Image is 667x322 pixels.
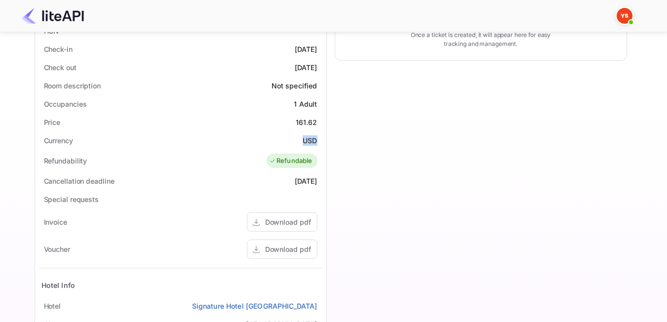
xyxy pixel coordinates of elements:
[44,217,67,227] div: Invoice
[295,62,317,73] div: [DATE]
[192,301,317,311] a: Signature Hotel [GEOGRAPHIC_DATA]
[22,8,84,24] img: LiteAPI Logo
[44,62,77,73] div: Check out
[272,80,317,91] div: Not specified
[265,217,311,227] div: Download pdf
[44,156,87,166] div: Refundability
[44,244,70,254] div: Voucher
[44,135,73,146] div: Currency
[44,176,115,186] div: Cancellation deadline
[295,44,317,54] div: [DATE]
[403,31,559,48] p: Once a ticket is created, it will appear here for easy tracking and management.
[41,280,76,290] div: Hotel Info
[44,80,101,91] div: Room description
[44,99,87,109] div: Occupancies
[44,117,61,127] div: Price
[295,176,317,186] div: [DATE]
[44,44,73,54] div: Check-in
[44,194,99,204] div: Special requests
[617,8,632,24] img: Yandex Support
[294,99,317,109] div: 1 Adult
[265,244,311,254] div: Download pdf
[303,135,317,146] div: USD
[296,117,317,127] div: 161.62
[269,156,313,166] div: Refundable
[44,301,61,311] div: Hotel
